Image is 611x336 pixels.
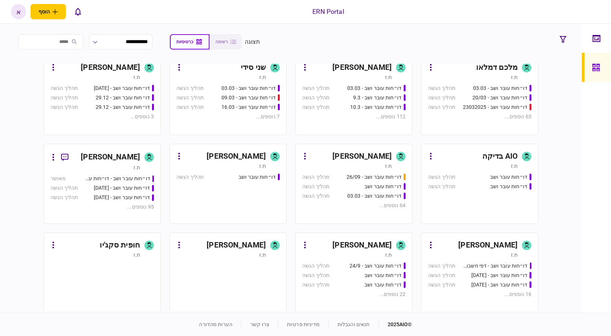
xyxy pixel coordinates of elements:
button: א [11,4,26,19]
div: דו״חות עובר ושב - 26/09 [347,173,402,181]
div: מאושר [51,175,66,182]
div: תהליך הגשה [302,173,330,181]
a: חופית סקג'יות.ז [44,233,161,313]
div: ת.ז [133,74,140,81]
div: דו״חות עובר ושב - 20/03 [472,94,527,102]
div: דו״חות עובר ושב - 31.10.2024 [94,194,150,201]
div: ת.ז [511,162,518,170]
div: דו״חות עובר ושב [490,173,527,181]
a: AIO בדיקהת.זדו״חות עובר ושבתהליך הגשהדו״חות עובר ושבתהליך הגשה [421,144,538,224]
div: דו״חות עובר ושב - 03.03 [347,192,402,200]
div: תהליך הגשה [428,183,455,190]
div: תהליך הגשה [428,262,455,270]
div: תהליך הגשה [302,192,330,200]
div: דו״חות עובר ושב [364,281,402,289]
button: פתח רשימת התראות [70,4,85,19]
a: מדיניות פרטיות [287,321,320,327]
div: 63 נוספים ... [428,113,531,120]
div: דו״חות עובר ושב - 24/09/2024 [471,281,527,289]
a: [PERSON_NAME]ת.זדו״חות עובר ושבתהליך הגשה [169,144,287,224]
div: [PERSON_NAME] [458,240,518,251]
div: תהליך הגשה [428,103,455,111]
div: 7 נוספים ... [176,113,280,120]
div: דו״חות עובר ושב - 30.10.24 [94,184,150,192]
a: [PERSON_NAME]ת.זדו״חות עובר ושב - דפי חשבון 16.9תהליך הגשהדו״חות עובר ושב - 23/09/2024תהליך הגשהד... [421,233,538,313]
div: תהליך הגשה [302,94,330,102]
div: ת.ז [511,251,518,258]
a: מלכם דמלאות.זדו״חות עובר ושב - 03.03תהליך הגשהדו״חות עובר ושב - 20/03תהליך הגשהדו״חות עובר ושב - ... [421,55,538,135]
a: שני סידית.זדו״חות עובר ושב - 03.03תהליך הגשהדו״חות עובר ושב - 09.03תהליך הגשהדו״חות עובר ושב - 16... [169,55,287,135]
div: דו״חות עובר ושב - דו״חות עובר ושב [85,175,150,182]
div: מלכם דמלאו [476,62,518,74]
div: ת.ז [511,74,518,81]
div: דו״חות עובר ושב - 9.3 [353,94,402,102]
div: תהליך הגשה [428,84,455,92]
div: ת.ז [385,74,392,81]
a: צרו קשר [250,321,269,327]
span: רשימה [215,39,228,44]
a: [PERSON_NAME]ת.ז [169,233,287,313]
div: 22 נוספים ... [302,290,406,298]
div: 16 נוספים ... [428,290,531,298]
div: [PERSON_NAME] [81,151,140,163]
div: 112 נוספים ... [302,113,406,120]
div: תהליך הגשה [428,173,455,181]
div: [PERSON_NAME] [332,151,392,162]
div: תהליך הגשה [302,272,330,279]
div: דו״חות עובר ושב - 03.03 [221,84,276,92]
a: [PERSON_NAME]ת.זדו״חות עובר ושב - 26.12.24תהליך הגשהדו״חות עובר ושב - 29.12תהליך הגשהדו״חות עובר ... [44,55,161,135]
div: [PERSON_NAME] [332,62,392,74]
div: ת.ז [133,164,140,171]
button: רשימה [209,34,242,50]
div: ת.ז [259,251,266,258]
div: דו״חות עובר ושב [239,173,276,181]
div: ת.ז [259,74,266,81]
div: דו״חות עובר ושב - 23/09/2024 [471,272,527,279]
div: דו״חות עובר ושב - 10.3 [350,103,402,111]
div: תהליך הגשה [176,173,204,181]
div: תהליך הגשה [51,184,78,192]
div: [PERSON_NAME] [207,151,266,162]
div: 64 נוספים ... [302,202,406,209]
a: [PERSON_NAME]ת.זדו״חות עובר ושב - 24/9תהליך הגשהדו״חות עובר ושבתהליך הגשהדו״חות עובר ושבתהליך הגש... [295,233,412,313]
div: © 2025 AIO [379,321,412,328]
div: תצוגה [245,37,260,46]
div: דו״חות עובר ושב - 24/9 [350,262,402,270]
a: הערות מהדורה [199,321,232,327]
div: ת.ז [259,162,266,170]
div: תהליך הגשה [428,94,455,102]
div: תהליך הגשה [51,103,78,111]
div: [PERSON_NAME] [207,240,266,251]
div: 3 נוספים ... [51,113,154,120]
button: פתח תפריט להוספת לקוח [31,4,66,19]
a: תנאים והגבלות [338,321,370,327]
div: דו״חות עובר ושב [490,183,527,190]
div: דו״חות עובר ושב - 03.03 [473,84,527,92]
div: תהליך הגשה [302,183,330,190]
div: 95 נוספים ... [51,203,154,211]
span: כרטיסיות [176,39,193,44]
a: [PERSON_NAME]ת.זדו״חות עובר ושב - דו״חות עובר ושב מאושרדו״חות עובר ושב - 30.10.24תהליך הגשהדו״חות... [44,144,161,224]
div: דו״חות עובר ושב - דפי חשבון 16.9 [463,262,527,270]
div: תהליך הגשה [176,94,204,102]
div: ERN Portal [312,7,344,16]
div: תהליך הגשה [302,262,330,270]
div: תהליך הגשה [51,84,78,92]
div: ת.ז [133,251,140,258]
a: [PERSON_NAME]ת.זדו״חות עובר ושב - 03.03תהליך הגשהדו״חות עובר ושב - 9.3תהליך הגשהדו״חות עובר ושב -... [295,55,412,135]
div: ת.ז [385,162,392,170]
div: דו״חות עובר ושב - 23032025 [463,103,527,111]
a: [PERSON_NAME]ת.זדו״חות עובר ושב - 26/09תהליך הגשהדו״חות עובר ושבתהליך הגשהדו״חות עובר ושב - 03.03... [295,144,412,224]
div: [PERSON_NAME] [332,240,392,251]
div: דו״חות עובר ושב [364,183,402,190]
div: דו״חות עובר ושב - 03.03 [347,84,402,92]
button: כרטיסיות [170,34,209,50]
div: דו״חות עובר ושב [364,272,402,279]
div: תהליך הגשה [51,94,78,102]
div: דו״חות עובר ושב - 09.03 [221,94,276,102]
div: דו״חות עובר ושב - 29.12 [96,103,150,111]
div: תהליך הגשה [176,103,204,111]
div: חופית סקג'יו [100,240,140,251]
div: AIO בדיקה [482,151,518,162]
